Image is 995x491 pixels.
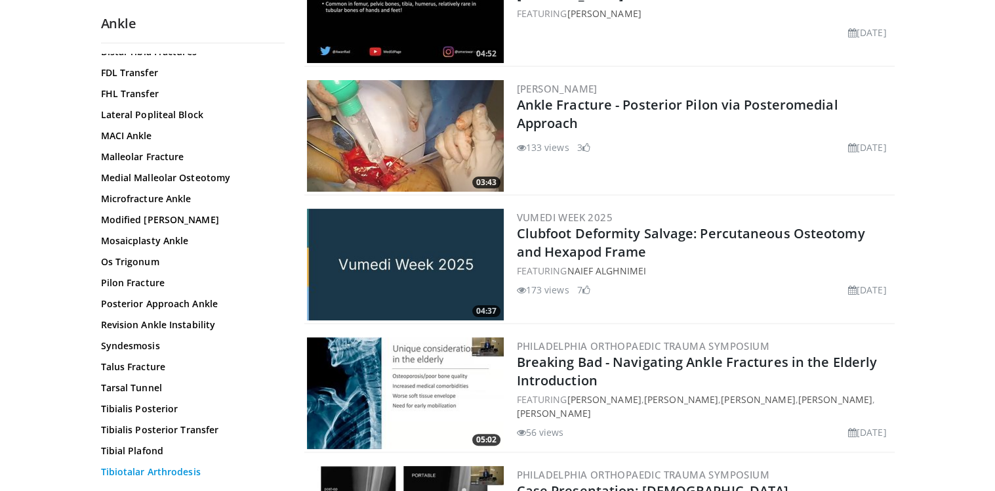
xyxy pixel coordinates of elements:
[307,80,504,192] a: 03:43
[101,150,278,163] a: Malleolar Fracture
[101,192,278,205] a: Microfracture Ankle
[101,213,278,226] a: Modified [PERSON_NAME]
[517,425,564,439] li: 56 views
[517,407,591,419] a: [PERSON_NAME]
[101,402,278,416] a: Tibialis Posterior
[567,393,641,406] a: [PERSON_NAME]
[472,434,500,446] span: 05:02
[472,177,500,188] span: 03:43
[101,255,278,268] a: Os Trigonum
[517,353,878,389] a: Breaking Bad - Navigating Ankle Fractures in the Elderly Introduction
[848,26,887,39] li: [DATE]
[101,234,278,247] a: Mosaicplasty Ankle
[307,209,504,320] img: eac686f8-b057-4449-a6dc-a95ca058fbc7.jpg.300x170_q85_crop-smart_upscale.jpg
[101,360,278,374] a: Talus Fracture
[101,318,278,331] a: Revision Ankle Instability
[517,140,569,154] li: 133 views
[848,283,887,297] li: [DATE]
[101,129,278,142] a: MACI Ankle
[307,80,504,192] img: e384fb8a-f4bd-410d-a5b4-472c618d94ed.300x170_q85_crop-smart_upscale.jpg
[848,425,887,439] li: [DATE]
[577,140,590,154] li: 3
[517,264,892,278] div: FEATURING
[517,82,598,95] a: [PERSON_NAME]
[721,393,795,406] a: [PERSON_NAME]
[517,224,865,261] a: Clubfoot Deformity Salvage: Percutaneous Osteotomy and Hexapod Frame
[101,171,278,184] a: Medial Malleolar Osteotomy
[848,140,887,154] li: [DATE]
[101,66,278,79] a: FDL Transfer
[577,283,590,297] li: 7
[101,297,278,310] a: Posterior Approach Ankle
[567,265,646,277] a: Naief Alghnimei
[517,96,838,132] a: Ankle Fracture - Posterior Pilon via Posteromedial Approach
[101,15,285,32] h2: Ankle
[798,393,872,406] a: [PERSON_NAME]
[101,87,278,100] a: FHL Transfer
[101,108,278,121] a: Lateral Popliteal Block
[307,337,504,449] a: 05:02
[472,48,500,60] span: 04:52
[101,444,278,458] a: Tibial Plafond
[644,393,718,406] a: [PERSON_NAME]
[567,7,641,20] a: [PERSON_NAME]
[307,337,504,449] img: c603581b-3a15-4de0-91c2-0af8cc7fb7e6.300x170_q85_crop-smart_upscale.jpg
[101,339,278,352] a: Syndesmosis
[101,381,278,395] a: Tarsal Tunnel
[101,276,278,289] a: Pilon Fracture
[472,305,500,317] span: 04:37
[517,211,613,224] a: Vumedi Week 2025
[517,283,569,297] li: 173 views
[517,339,769,352] a: Philadelphia Orthopaedic Trauma Symposium
[517,7,892,20] div: FEATURING
[101,465,278,479] a: Tibiotalar Arthrodesis
[517,393,892,420] div: FEATURING , , , ,
[307,209,504,320] a: 04:37
[101,423,278,437] a: Tibialis Posterior Transfer
[517,468,769,481] a: Philadelphia Orthopaedic Trauma Symposium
